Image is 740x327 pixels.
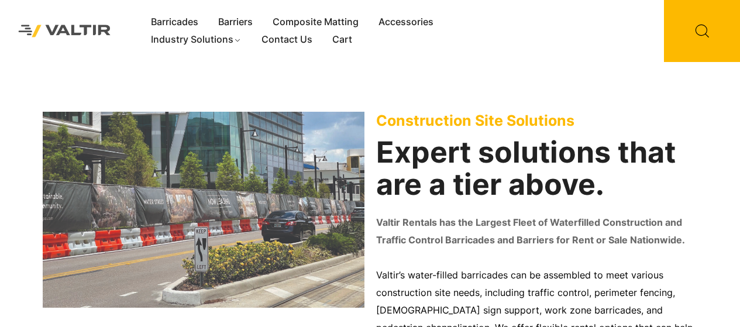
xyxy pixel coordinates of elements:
[376,214,698,249] p: Valtir Rentals has the Largest Fleet of Waterfilled Construction and Traffic Control Barricades a...
[376,112,698,129] p: Construction Site Solutions
[141,31,252,49] a: Industry Solutions
[376,136,698,201] h2: Expert solutions that are a tier above.
[9,15,121,47] img: Valtir Rentals
[369,13,443,31] a: Accessories
[263,13,369,31] a: Composite Matting
[252,31,322,49] a: Contact Us
[208,13,263,31] a: Barriers
[322,31,362,49] a: Cart
[141,13,208,31] a: Barricades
